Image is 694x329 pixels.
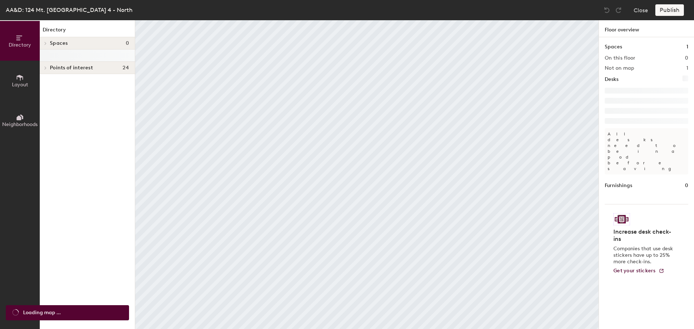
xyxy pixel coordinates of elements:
span: Loading map ... [23,309,61,317]
span: Layout [12,82,28,88]
span: 0 [126,40,129,46]
h1: Furnishings [605,182,632,190]
p: All desks need to be in a pod before saving [605,128,688,174]
h1: 1 [686,43,688,51]
h2: 1 [686,65,688,71]
span: Neighborhoods [2,121,38,127]
h2: 0 [685,55,688,61]
h1: 0 [685,182,688,190]
h1: Spaces [605,43,622,51]
span: Get your stickers [613,268,656,274]
h1: Floor overview [599,20,694,37]
a: Get your stickers [613,268,664,274]
img: Redo [615,7,622,14]
span: Directory [9,42,31,48]
img: Sticker logo [613,213,630,225]
h1: Desks [605,75,618,83]
span: 24 [123,65,129,71]
h1: Directory [40,26,135,37]
h2: Not on map [605,65,634,71]
span: Spaces [50,40,68,46]
span: Points of interest [50,65,93,71]
p: Companies that use desk stickers have up to 25% more check-ins. [613,246,675,265]
button: Close [634,4,648,16]
div: AA&D: 124 Mt. [GEOGRAPHIC_DATA] 4 - North [6,5,133,14]
img: Undo [603,7,611,14]
h2: On this floor [605,55,635,61]
canvas: Map [135,20,599,329]
h4: Increase desk check-ins [613,228,675,243]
